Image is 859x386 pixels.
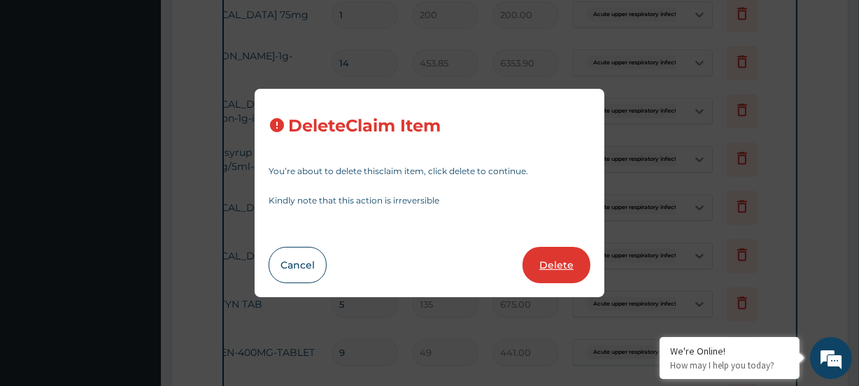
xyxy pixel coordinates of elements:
[26,70,57,105] img: d_794563401_company_1708531726252_794563401
[288,117,441,136] h3: Delete Claim Item
[670,359,789,371] p: How may I help you today?
[73,78,235,96] div: Chat with us now
[81,108,193,250] span: We're online!
[229,7,263,41] div: Minimize live chat window
[269,167,590,176] p: You’re about to delete this claim item , click delete to continue.
[7,246,267,295] textarea: Type your message and hit 'Enter'
[269,247,327,283] button: Cancel
[670,345,789,357] div: We're Online!
[269,196,590,205] p: Kindly note that this action is irreversible
[523,247,590,283] button: Delete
